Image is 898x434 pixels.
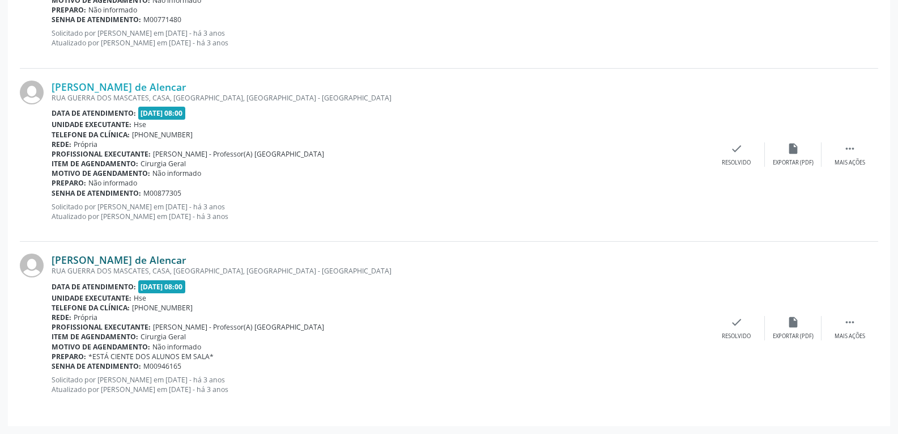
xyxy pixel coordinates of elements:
[153,322,324,332] span: [PERSON_NAME] - Professor(A) [GEOGRAPHIC_DATA]
[835,332,865,340] div: Mais ações
[52,293,131,303] b: Unidade executante:
[787,142,799,155] i: insert_drive_file
[88,178,137,188] span: Não informado
[134,293,146,303] span: Hse
[52,266,708,276] div: RUA GUERRA DOS MASCATES, CASA, [GEOGRAPHIC_DATA], [GEOGRAPHIC_DATA] - [GEOGRAPHIC_DATA]
[138,280,186,293] span: [DATE] 08:00
[88,5,137,15] span: Não informado
[52,282,136,292] b: Data de atendimento:
[52,108,136,118] b: Data de atendimento:
[844,316,856,328] i: 
[74,313,97,322] span: Própria
[20,81,44,104] img: img
[52,28,708,48] p: Solicitado por [PERSON_NAME] em [DATE] - há 3 anos Atualizado por [PERSON_NAME] em [DATE] - há 3 ...
[787,316,799,328] i: insert_drive_file
[52,159,138,168] b: Item de agendamento:
[52,332,138,342] b: Item de agendamento:
[52,149,151,159] b: Profissional executante:
[722,159,751,167] div: Resolvido
[52,361,141,371] b: Senha de atendimento:
[52,15,141,24] b: Senha de atendimento:
[52,140,71,149] b: Rede:
[52,342,150,352] b: Motivo de agendamento:
[722,332,751,340] div: Resolvido
[20,254,44,277] img: img
[52,188,141,198] b: Senha de atendimento:
[52,178,86,188] b: Preparo:
[52,352,86,361] b: Preparo:
[52,93,708,103] div: RUA GUERRA DOS MASCATES, CASA, [GEOGRAPHIC_DATA], [GEOGRAPHIC_DATA] - [GEOGRAPHIC_DATA]
[773,332,814,340] div: Exportar (PDF)
[52,5,86,15] b: Preparo:
[141,332,186,342] span: Cirurgia Geral
[88,352,214,361] span: *ESTÁ CIENTE DOS ALUNOS EM SALA*
[52,313,71,322] b: Rede:
[52,303,130,313] b: Telefone da clínica:
[134,120,146,129] span: Hse
[52,375,708,394] p: Solicitado por [PERSON_NAME] em [DATE] - há 3 anos Atualizado por [PERSON_NAME] em [DATE] - há 3 ...
[52,120,131,129] b: Unidade executante:
[74,140,97,149] span: Própria
[844,142,856,155] i: 
[138,107,186,120] span: [DATE] 08:00
[152,168,201,178] span: Não informado
[730,316,743,328] i: check
[52,254,186,266] a: [PERSON_NAME] de Alencar
[52,130,130,140] b: Telefone da clínica:
[152,342,201,352] span: Não informado
[52,322,151,332] b: Profissional executante:
[143,361,181,371] span: M00946165
[52,81,186,93] a: [PERSON_NAME] de Alencar
[143,188,181,198] span: M00877305
[141,159,186,168] span: Cirurgia Geral
[52,202,708,221] p: Solicitado por [PERSON_NAME] em [DATE] - há 3 anos Atualizado por [PERSON_NAME] em [DATE] - há 3 ...
[835,159,865,167] div: Mais ações
[153,149,324,159] span: [PERSON_NAME] - Professor(A) [GEOGRAPHIC_DATA]
[730,142,743,155] i: check
[132,130,193,140] span: [PHONE_NUMBER]
[132,303,193,313] span: [PHONE_NUMBER]
[773,159,814,167] div: Exportar (PDF)
[52,168,150,178] b: Motivo de agendamento:
[143,15,181,24] span: M00771480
